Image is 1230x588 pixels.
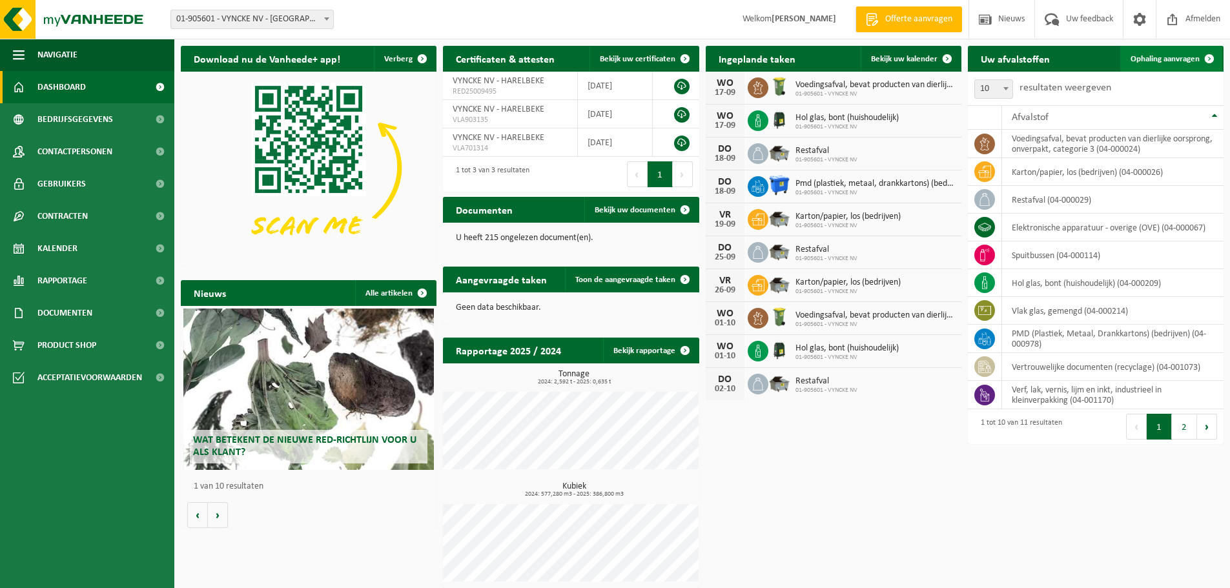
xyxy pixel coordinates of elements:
[589,46,698,72] a: Bekijk uw certificaten
[627,161,648,187] button: Previous
[37,39,77,71] span: Navigatie
[712,177,738,187] div: DO
[768,273,790,295] img: WB-5000-GAL-GY-01
[772,14,836,24] strong: [PERSON_NAME]
[187,502,208,528] button: Vorige
[181,72,436,263] img: Download de VHEPlus App
[712,154,738,163] div: 18-09
[449,491,699,498] span: 2024: 577,280 m3 - 2025: 386,800 m3
[882,13,956,26] span: Offerte aanvragen
[443,46,568,71] h2: Certificaten & attesten
[170,10,334,29] span: 01-905601 - VYNCKE NV - HARELBEKE
[456,234,686,243] p: U heeft 215 ongelezen document(en).
[453,143,568,154] span: VLA701314
[600,55,675,63] span: Bekijk uw certificaten
[374,46,435,72] button: Verberg
[712,144,738,154] div: DO
[37,136,112,168] span: Contactpersonen
[712,187,738,196] div: 18-09
[183,309,434,470] a: Wat betekent de nieuwe RED-richtlijn voor u als klant?
[37,103,113,136] span: Bedrijfsgegevens
[453,115,568,125] span: VLA903135
[1002,158,1224,186] td: karton/papier, los (bedrijven) (04-000026)
[453,76,544,86] span: VYNCKE NV - HARELBEKE
[1002,130,1224,158] td: voedingsafval, bevat producten van dierlijke oorsprong, onverpakt, categorie 3 (04-000024)
[768,141,790,163] img: WB-5000-GAL-GY-01
[768,372,790,394] img: WB-5000-GAL-GY-01
[795,222,901,230] span: 01-905601 - VYNCKE NV
[578,100,653,128] td: [DATE]
[712,88,738,97] div: 17-09
[768,76,790,97] img: WB-0140-HPE-GN-50
[37,232,77,265] span: Kalender
[712,253,738,262] div: 25-09
[712,210,738,220] div: VR
[578,128,653,157] td: [DATE]
[712,220,738,229] div: 19-09
[712,374,738,385] div: DO
[795,288,901,296] span: 01-905601 - VYNCKE NV
[1197,414,1217,440] button: Next
[795,376,857,387] span: Restafval
[712,341,738,352] div: WO
[443,197,526,222] h2: Documenten
[171,10,333,28] span: 01-905601 - VYNCKE NV - HARELBEKE
[37,329,96,361] span: Product Shop
[768,240,790,262] img: WB-5000-GAL-GY-01
[795,90,955,98] span: 01-905601 - VYNCKE NV
[768,339,790,361] img: CR-HR-1C-1000-PES-01
[768,207,790,229] img: WB-5000-GAL-GY-01
[1002,325,1224,353] td: PMD (Plastiek, Metaal, Drankkartons) (bedrijven) (04-000978)
[795,255,857,263] span: 01-905601 - VYNCKE NV
[1002,186,1224,214] td: restafval (04-000029)
[449,370,699,385] h3: Tonnage
[795,212,901,222] span: Karton/papier, los (bedrijven)
[712,276,738,286] div: VR
[1002,214,1224,241] td: elektronische apparatuur - overige (OVE) (04-000067)
[795,179,955,189] span: Pmd (plastiek, metaal, drankkartons) (bedrijven)
[795,113,899,123] span: Hol glas, bont (huishoudelijk)
[575,276,675,284] span: Toon de aangevraagde taken
[181,46,353,71] h2: Download nu de Vanheede+ app!
[181,280,239,305] h2: Nieuws
[712,111,738,121] div: WO
[1120,46,1222,72] a: Ophaling aanvragen
[193,435,416,458] span: Wat betekent de nieuwe RED-richtlijn voor u als klant?
[795,123,899,131] span: 01-905601 - VYNCKE NV
[795,80,955,90] span: Voedingsafval, bevat producten van dierlijke oorsprong, onverpakt, categorie 3
[1002,241,1224,269] td: spuitbussen (04-000114)
[194,482,430,491] p: 1 van 10 resultaten
[673,161,693,187] button: Next
[1002,381,1224,409] td: verf, lak, vernis, lijm en inkt, industrieel in kleinverpakking (04-001170)
[712,352,738,361] div: 01-10
[712,243,738,253] div: DO
[712,121,738,130] div: 17-09
[449,160,529,188] div: 1 tot 3 van 3 resultaten
[712,286,738,295] div: 26-09
[37,71,86,103] span: Dashboard
[1131,55,1200,63] span: Ophaling aanvragen
[443,267,560,292] h2: Aangevraagde taken
[208,502,228,528] button: Volgende
[449,379,699,385] span: 2024: 2,592 t - 2025: 0,635 t
[712,309,738,319] div: WO
[795,321,955,329] span: 01-905601 - VYNCKE NV
[795,245,857,255] span: Restafval
[974,412,1062,441] div: 1 tot 10 van 11 resultaten
[578,72,653,100] td: [DATE]
[453,86,568,97] span: RED25009495
[37,265,87,297] span: Rapportage
[795,146,857,156] span: Restafval
[795,310,955,321] span: Voedingsafval, bevat producten van dierlijke oorsprong, onverpakt, categorie 3
[768,174,790,196] img: WB-1100-HPE-BE-01
[1002,297,1224,325] td: vlak glas, gemengd (04-000214)
[37,200,88,232] span: Contracten
[795,156,857,164] span: 01-905601 - VYNCKE NV
[768,306,790,328] img: WB-0140-HPE-GN-50
[871,55,938,63] span: Bekijk uw kalender
[456,303,686,312] p: Geen data beschikbaar.
[648,161,673,187] button: 1
[1147,414,1172,440] button: 1
[603,338,698,363] a: Bekijk rapportage
[795,387,857,394] span: 01-905601 - VYNCKE NV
